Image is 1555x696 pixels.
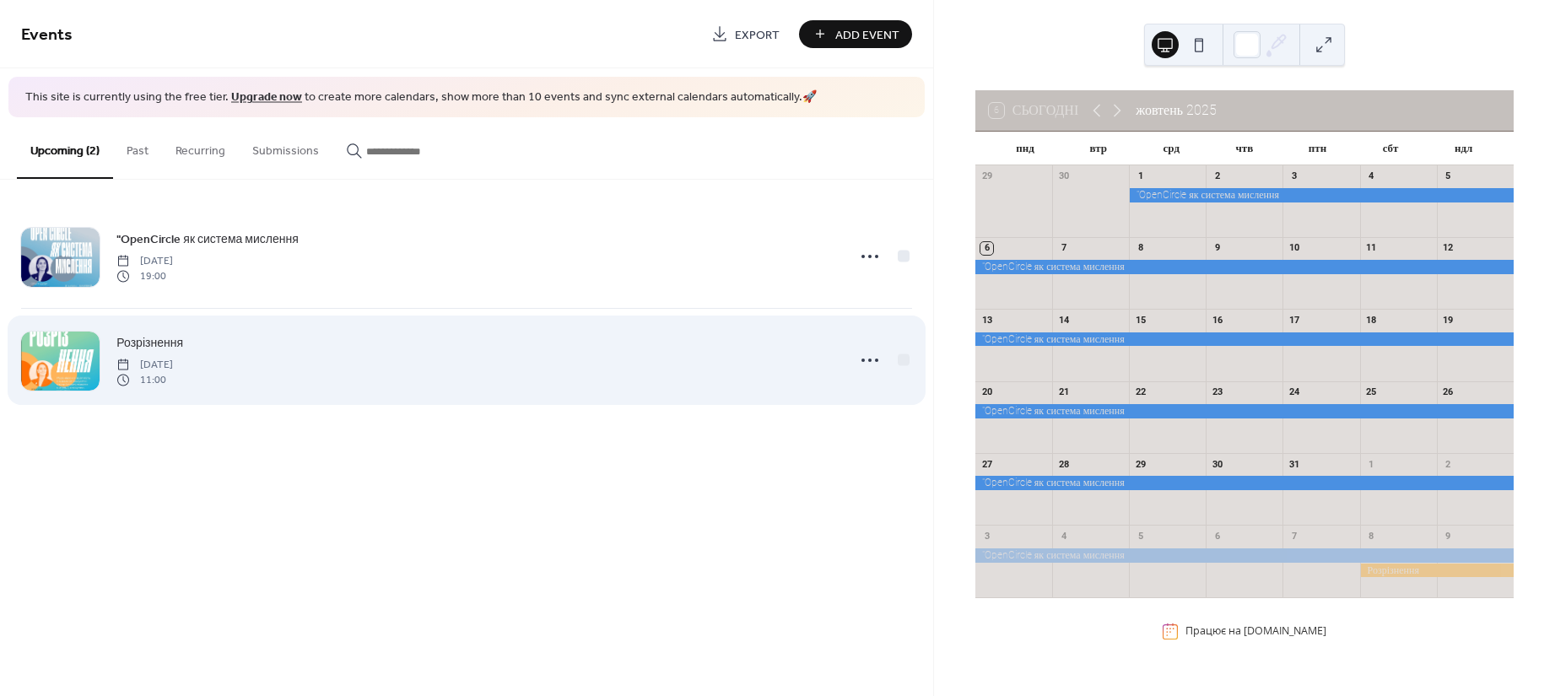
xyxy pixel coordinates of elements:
span: [DATE] [116,253,173,268]
div: 23 [1211,386,1223,399]
div: 1 [1365,458,1378,471]
div: 5 [1134,530,1147,542]
div: жовтень 2025 [1136,100,1217,121]
div: 29 [1134,458,1147,471]
div: 6 [1211,530,1223,542]
div: 24 [1288,386,1300,399]
div: "OpenCircle як система мислення [975,332,1514,347]
div: "OpenCircle як система мислення [975,260,1514,274]
div: 7 [1288,530,1300,542]
span: 19:00 [116,269,173,284]
a: Export [699,20,792,48]
div: 30 [1057,170,1070,183]
div: 17 [1288,314,1300,326]
div: 8 [1365,530,1378,542]
div: 31 [1288,458,1300,471]
div: срд [1135,132,1208,165]
div: 13 [980,314,993,326]
a: Upgrade now [231,86,302,109]
span: [DATE] [116,357,173,372]
div: 15 [1134,314,1147,326]
div: 8 [1134,242,1147,255]
div: 4 [1365,170,1378,183]
span: Add Event [835,26,899,44]
a: [DOMAIN_NAME] [1244,624,1326,639]
div: 2 [1211,170,1223,183]
div: 3 [980,530,993,542]
div: сбт [1354,132,1428,165]
span: "OpenCircle як система мислення [116,230,298,248]
div: 11 [1365,242,1378,255]
div: 12 [1442,242,1455,255]
div: ндл [1427,132,1500,165]
span: Events [21,19,73,51]
div: 6 [980,242,993,255]
div: "OpenCircle як система мислення [975,404,1514,418]
div: 27 [980,458,993,471]
div: Розрізнення [1360,564,1514,578]
button: Upcoming (2) [17,117,113,179]
div: Працює на [1185,624,1326,639]
div: пнд [989,132,1062,165]
div: 22 [1134,386,1147,399]
div: "OpenCircle як система мислення [1129,188,1514,202]
button: Past [113,117,162,177]
div: 2 [1442,458,1455,471]
div: 14 [1057,314,1070,326]
button: Recurring [162,117,239,177]
span: 11:00 [116,373,173,388]
div: 9 [1442,530,1455,542]
div: 28 [1057,458,1070,471]
button: Add Event [799,20,912,48]
div: 21 [1057,386,1070,399]
div: 9 [1211,242,1223,255]
span: Export [735,26,780,44]
div: 16 [1211,314,1223,326]
span: Розрізнення [116,334,183,352]
div: 10 [1288,242,1300,255]
div: 7 [1057,242,1070,255]
div: 4 [1057,530,1070,542]
div: "OpenCircle як система мислення [975,548,1514,563]
div: "OpenCircle як система мислення [975,476,1514,490]
a: Розрізнення [116,333,183,353]
div: 1 [1134,170,1147,183]
div: птн [1281,132,1354,165]
a: "OpenCircle як система мислення [116,229,298,249]
div: 18 [1365,314,1378,326]
div: 25 [1365,386,1378,399]
div: 5 [1442,170,1455,183]
div: чтв [1208,132,1282,165]
div: 30 [1211,458,1223,471]
div: втр [1061,132,1135,165]
div: 20 [980,386,993,399]
div: 3 [1288,170,1300,183]
div: 19 [1442,314,1455,326]
div: 26 [1442,386,1455,399]
span: This site is currently using the free tier. to create more calendars, show more than 10 events an... [25,89,817,106]
button: Submissions [239,117,332,177]
div: 29 [980,170,993,183]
